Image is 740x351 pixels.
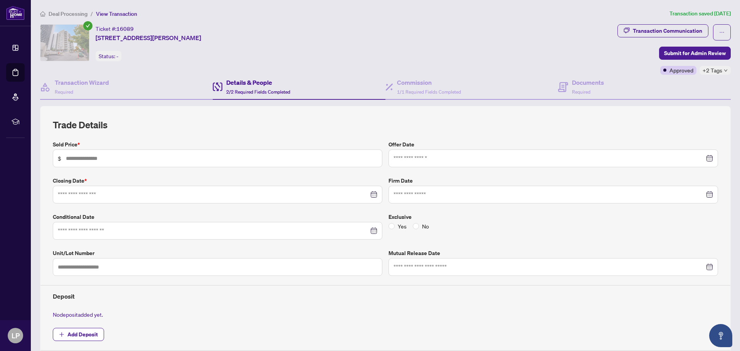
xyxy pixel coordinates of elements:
[12,330,20,341] span: LP
[40,11,45,17] span: home
[40,25,89,61] img: IMG-W10416207_1.jpg
[388,176,718,185] label: Firm Date
[53,311,103,318] span: No deposit added yet.
[96,51,121,61] div: Status:
[617,24,708,37] button: Transaction Communication
[388,249,718,257] label: Mutual Release Date
[226,78,290,87] h4: Details & People
[572,78,604,87] h4: Documents
[709,324,732,347] button: Open asap
[83,21,92,30] span: check-circle
[91,9,93,18] li: /
[572,89,590,95] span: Required
[53,249,382,257] label: Unit/Lot Number
[719,30,725,35] span: ellipsis
[53,328,104,341] button: Add Deposit
[96,33,201,42] span: [STREET_ADDRESS][PERSON_NAME]
[633,25,702,37] div: Transaction Communication
[116,25,134,32] span: 16089
[388,213,718,221] label: Exclusive
[96,10,137,17] span: View Transaction
[395,222,410,230] span: Yes
[397,89,461,95] span: 1/1 Required Fields Completed
[419,222,432,230] span: No
[659,47,731,60] button: Submit for Admin Review
[55,78,109,87] h4: Transaction Wizard
[53,176,382,185] label: Closing Date
[58,154,61,163] span: $
[96,24,134,33] div: Ticket #:
[53,213,382,221] label: Conditional Date
[703,66,722,75] span: +2 Tags
[669,9,731,18] article: Transaction saved [DATE]
[53,292,718,301] h4: Deposit
[49,10,87,17] span: Deal Processing
[226,89,290,95] span: 2/2 Required Fields Completed
[388,140,718,149] label: Offer Date
[59,332,64,337] span: plus
[55,89,73,95] span: Required
[116,53,118,60] span: -
[669,66,693,74] span: Approved
[53,119,718,131] h2: Trade Details
[724,69,728,72] span: down
[664,47,726,59] span: Submit for Admin Review
[6,6,25,20] img: logo
[397,78,461,87] h4: Commission
[53,140,382,149] label: Sold Price
[67,328,98,341] span: Add Deposit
